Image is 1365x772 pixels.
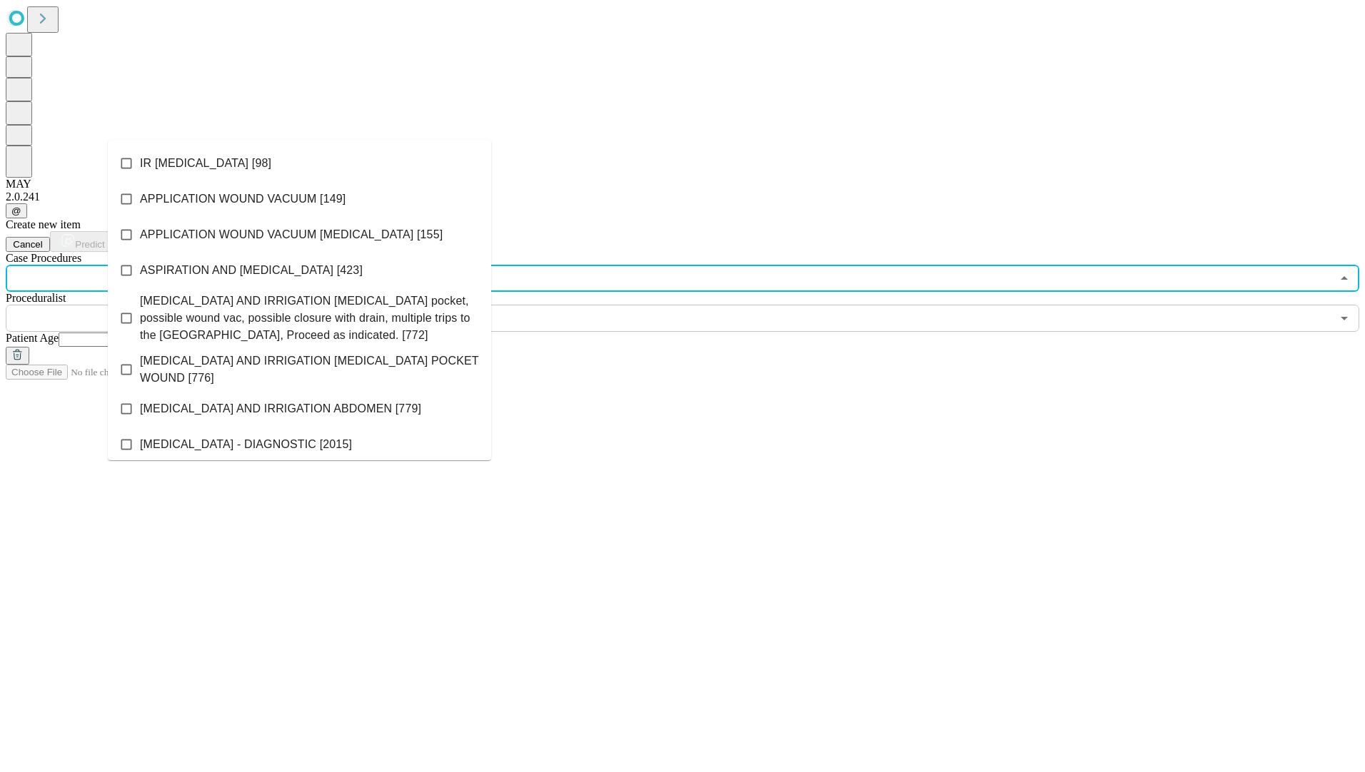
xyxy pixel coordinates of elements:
[6,292,66,304] span: Proceduralist
[140,226,443,243] span: APPLICATION WOUND VACUUM [MEDICAL_DATA] [155]
[6,252,81,264] span: Scheduled Procedure
[1334,268,1354,288] button: Close
[140,155,271,172] span: IR [MEDICAL_DATA] [98]
[11,205,21,216] span: @
[13,239,43,250] span: Cancel
[140,262,363,279] span: ASPIRATION AND [MEDICAL_DATA] [423]
[6,178,1359,191] div: MAY
[50,231,116,252] button: Predict
[140,293,480,344] span: [MEDICAL_DATA] AND IRRIGATION [MEDICAL_DATA] pocket, possible wound vac, possible closure with dr...
[140,352,480,387] span: [MEDICAL_DATA] AND IRRIGATION [MEDICAL_DATA] POCKET WOUND [776]
[6,218,81,230] span: Create new item
[140,191,346,208] span: APPLICATION WOUND VACUUM [149]
[140,400,421,417] span: [MEDICAL_DATA] AND IRRIGATION ABDOMEN [779]
[6,332,59,344] span: Patient Age
[6,237,50,252] button: Cancel
[6,203,27,218] button: @
[6,191,1359,203] div: 2.0.241
[1334,308,1354,328] button: Open
[75,239,104,250] span: Predict
[140,436,352,453] span: [MEDICAL_DATA] - DIAGNOSTIC [2015]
